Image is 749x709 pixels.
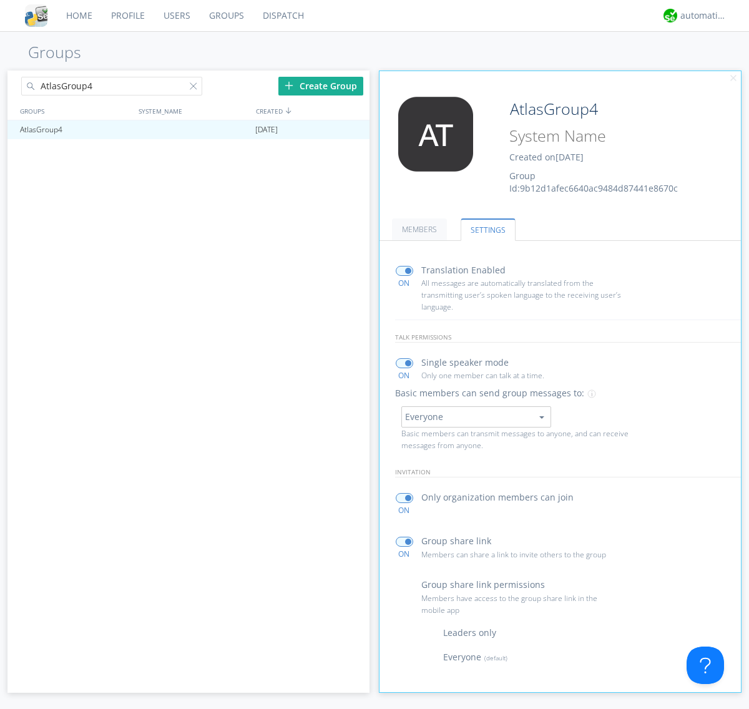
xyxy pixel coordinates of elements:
p: Basic members can send group messages to: [395,386,584,400]
p: Members can share a link to invite others to the group [421,549,621,560]
button: Everyone [401,406,551,428]
div: ON [390,505,418,516]
p: Everyone [443,650,507,664]
p: invitation [395,467,742,477]
span: Group Id: 9b12d1afec6640ac9484d87441e8670c [509,170,678,194]
img: cddb5a64eb264b2086981ab96f4c1ba7 [25,4,47,27]
a: AtlasGroup4[DATE] [7,120,370,139]
p: Leaders only [443,626,496,640]
p: Translation Enabled [421,263,506,277]
img: cancel.svg [729,74,738,83]
p: Members have access to the group share link in the mobile app [421,592,621,616]
div: AtlasGroup4 [17,120,134,139]
div: GROUPS [17,102,132,120]
iframe: Toggle Customer Support [687,647,724,684]
img: 373638.png [389,97,482,172]
div: ON [390,278,418,288]
a: SETTINGS [461,218,516,241]
p: Group share link [421,534,491,548]
p: Single speaker mode [421,356,509,369]
span: [DATE] [255,120,278,139]
p: All messages are automatically translated from the transmitting user’s spoken language to the rec... [421,277,621,313]
div: ON [390,549,418,559]
input: Group Name [505,97,707,122]
img: d2d01cd9b4174d08988066c6d424eccd [663,9,677,22]
input: System Name [505,124,707,148]
span: Created on [509,151,584,163]
p: Only organization members can join [421,491,574,504]
div: CREATED [253,102,371,120]
p: Only one member can talk at a time. [421,369,621,381]
div: Create Group [278,77,363,95]
p: Basic members can transmit messages to anyone, and can receive messages from anyone. [401,428,635,451]
p: Group share link permissions [421,578,545,592]
input: Search groups [21,77,202,95]
div: SYSTEM_NAME [135,102,253,120]
span: [DATE] [556,151,584,163]
img: plus.svg [285,81,293,90]
div: automation+atlas [680,9,727,22]
div: ON [390,370,418,381]
p: talk permissions [395,332,742,343]
span: (default) [481,653,507,662]
a: MEMBERS [392,218,447,240]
